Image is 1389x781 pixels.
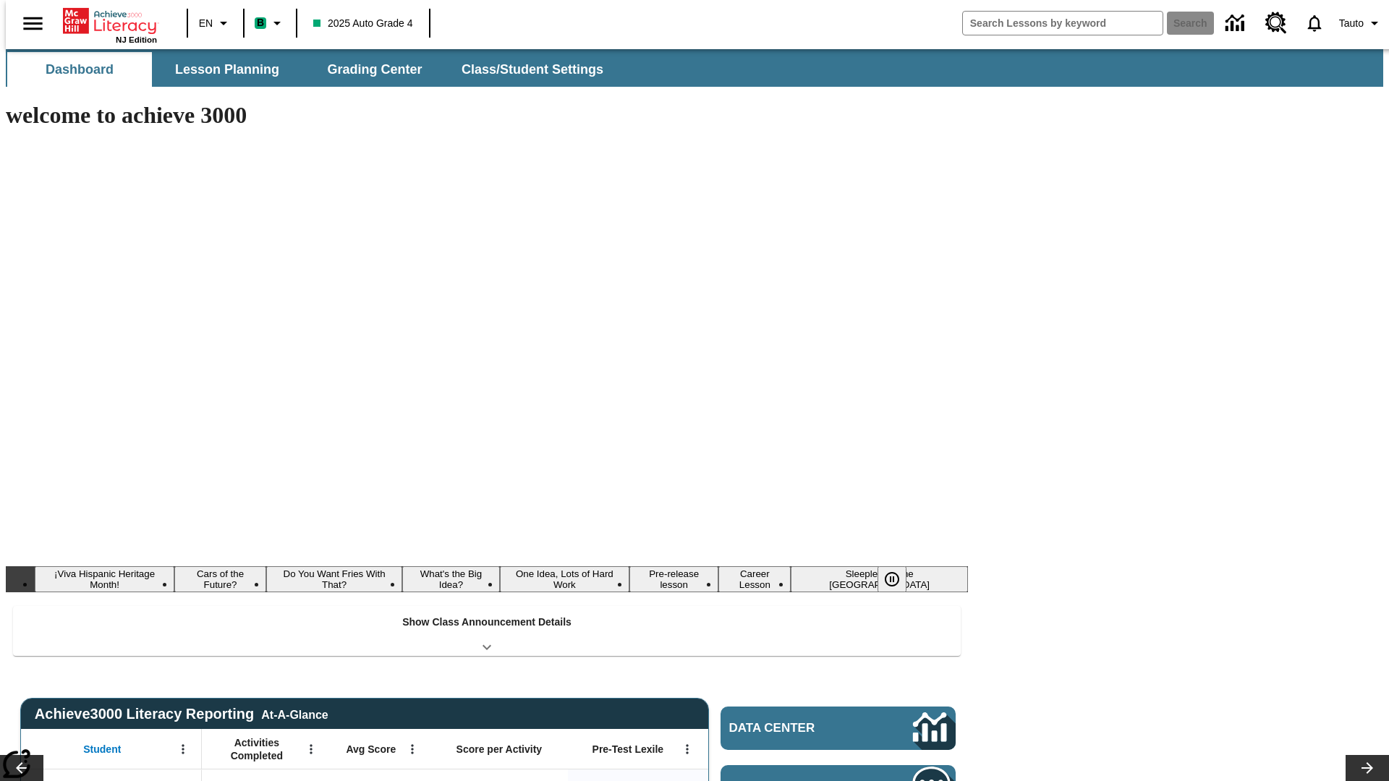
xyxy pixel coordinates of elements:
button: Boost Class color is mint green. Change class color [249,10,292,36]
a: Data Center [1217,4,1257,43]
button: Slide 6 Pre-release lesson [629,566,718,592]
span: EN [199,16,213,31]
span: Dashboard [46,61,114,78]
button: Open side menu [12,2,54,45]
button: Dashboard [7,52,152,87]
span: Data Center [729,721,865,735]
button: Slide 1 ¡Viva Hispanic Heritage Month! [35,566,174,592]
button: Open Menu [172,738,194,760]
button: Slide 8 Sleepless in the Animal Kingdom [791,566,968,592]
div: Pause [878,566,921,592]
button: Lesson carousel, Next [1346,755,1389,781]
button: Grading Center [302,52,447,87]
button: Class/Student Settings [450,52,615,87]
div: SubNavbar [6,49,1383,87]
p: Show Class Announcement Details [402,615,572,630]
button: Open Menu [300,738,322,760]
a: Home [63,7,157,35]
button: Language: EN, Select a language [192,10,239,36]
div: Home [63,5,157,44]
span: Student [83,743,121,756]
button: Profile/Settings [1333,10,1389,36]
button: Slide 4 What's the Big Idea? [402,566,499,592]
a: Resource Center, Will open in new tab [1257,4,1296,43]
button: Slide 3 Do You Want Fries With That? [266,566,402,592]
a: Data Center [721,707,956,750]
span: Avg Score [346,743,396,756]
span: B [257,14,264,32]
span: Activities Completed [209,736,305,762]
button: Open Menu [676,738,698,760]
button: Open Menu [402,738,423,760]
h1: welcome to achieve 3000 [6,102,968,129]
input: search field [963,12,1163,35]
button: Slide 7 Career Lesson [718,566,791,592]
span: Pre-Test Lexile [592,743,664,756]
span: Grading Center [327,61,422,78]
span: 2025 Auto Grade 4 [313,16,413,31]
span: Score per Activity [456,743,543,756]
div: At-A-Glance [261,706,328,722]
span: Lesson Planning [175,61,279,78]
span: Achieve3000 Literacy Reporting [35,706,328,722]
button: Pause [878,566,906,592]
div: Show Class Announcement Details [13,606,961,656]
span: NJ Edition [116,35,157,44]
button: Lesson Planning [155,52,300,87]
span: Class/Student Settings [462,61,603,78]
span: Tauto [1339,16,1364,31]
div: SubNavbar [6,52,616,87]
button: Slide 5 One Idea, Lots of Hard Work [500,566,630,592]
a: Notifications [1296,4,1333,42]
button: Slide 2 Cars of the Future? [174,566,266,592]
